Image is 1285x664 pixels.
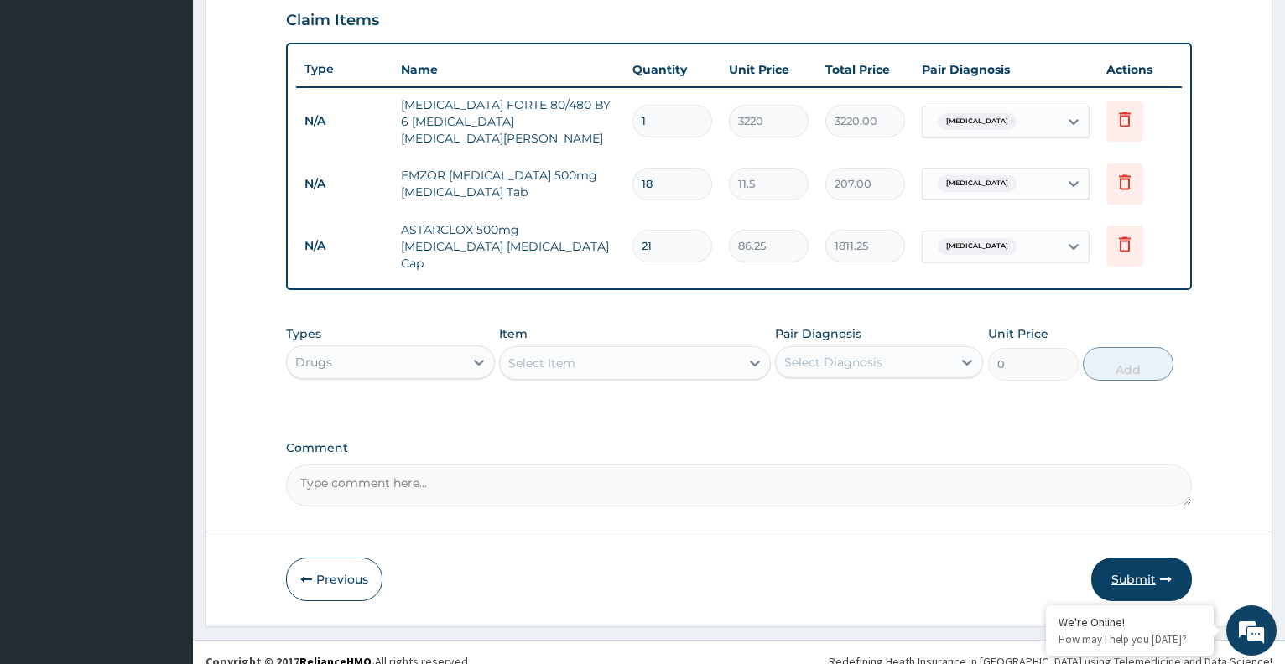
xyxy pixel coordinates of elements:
[1098,53,1182,86] th: Actions
[8,458,320,516] textarea: Type your message and hit 'Enter'
[1059,615,1201,630] div: We're Online!
[286,327,321,341] label: Types
[296,106,393,137] td: N/A
[275,8,315,49] div: Minimize live chat window
[938,175,1017,192] span: [MEDICAL_DATA]
[393,53,624,86] th: Name
[784,354,882,371] div: Select Diagnosis
[393,213,624,280] td: ASTARCLOX 500mg [MEDICAL_DATA] [MEDICAL_DATA] Cap
[499,325,528,342] label: Item
[87,94,282,116] div: Chat with us now
[508,355,575,371] div: Select Item
[296,169,393,200] td: N/A
[296,231,393,262] td: N/A
[31,84,68,126] img: d_794563401_company_1708531726252_794563401
[938,113,1017,130] span: [MEDICAL_DATA]
[913,53,1098,86] th: Pair Diagnosis
[775,325,861,342] label: Pair Diagnosis
[295,354,332,371] div: Drugs
[286,12,379,30] h3: Claim Items
[286,441,1192,455] label: Comment
[1091,558,1192,601] button: Submit
[721,53,817,86] th: Unit Price
[393,88,624,155] td: [MEDICAL_DATA] FORTE 80/480 BY 6 [MEDICAL_DATA] [MEDICAL_DATA][PERSON_NAME]
[97,211,232,381] span: We're online!
[393,158,624,209] td: EMZOR [MEDICAL_DATA] 500mg [MEDICAL_DATA] Tab
[296,54,393,85] th: Type
[286,558,382,601] button: Previous
[624,53,721,86] th: Quantity
[1083,347,1173,381] button: Add
[988,325,1048,342] label: Unit Price
[817,53,913,86] th: Total Price
[938,238,1017,255] span: [MEDICAL_DATA]
[1059,632,1201,646] p: How may I help you today?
